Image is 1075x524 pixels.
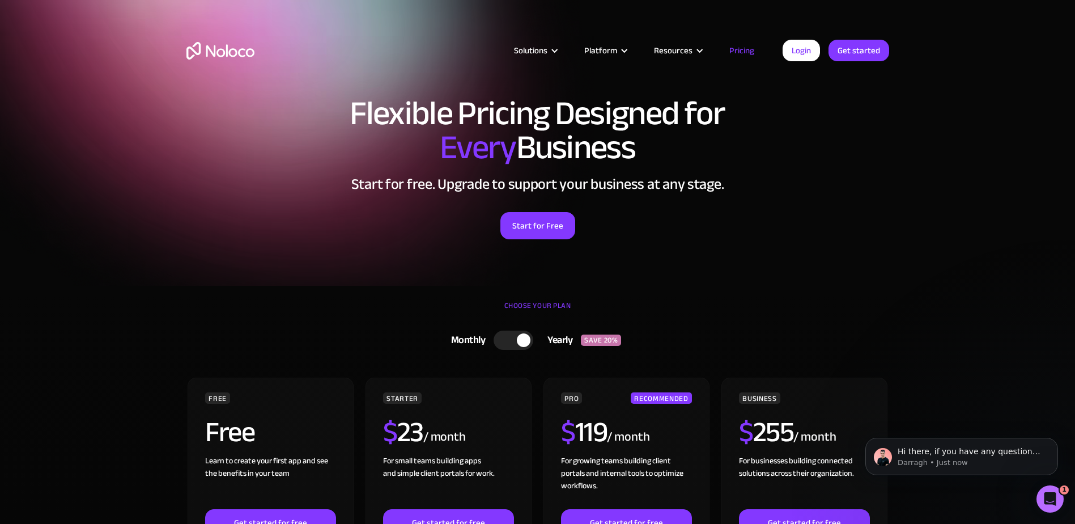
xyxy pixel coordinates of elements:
iframe: Intercom live chat [1036,485,1064,513]
h1: Flexible Pricing Designed for Business [186,96,889,164]
div: SAVE 20% [581,335,621,346]
span: $ [383,405,397,459]
a: Login [783,40,820,61]
div: For businesses building connected solutions across their organization. ‍ [739,455,869,509]
div: Solutions [514,43,547,58]
div: Yearly [533,332,581,349]
a: Get started [828,40,889,61]
div: Learn to create your first app and see the benefits in your team ‍ [205,455,335,509]
div: FREE [205,392,230,404]
div: / month [607,428,649,446]
div: Resources [654,43,692,58]
a: Start for Free [500,212,575,239]
h2: 119 [561,418,607,446]
div: Monthly [437,332,494,349]
h2: 255 [739,418,793,446]
div: RECOMMENDED [631,392,691,404]
h2: 23 [383,418,423,446]
span: Every [440,116,516,179]
div: BUSINESS [739,392,780,404]
div: For small teams building apps and simple client portals for work. ‍ [383,455,513,509]
span: $ [739,405,753,459]
div: Platform [584,43,617,58]
div: Solutions [500,43,570,58]
span: $ [561,405,575,459]
div: PRO [561,392,582,404]
h2: Start for free. Upgrade to support your business at any stage. [186,176,889,193]
div: / month [793,428,836,446]
div: Resources [640,43,715,58]
iframe: Intercom notifications message [848,414,1075,493]
h2: Free [205,418,254,446]
div: STARTER [383,392,421,404]
div: Platform [570,43,640,58]
div: CHOOSE YOUR PLAN [186,297,889,326]
div: For growing teams building client portals and internal tools to optimize workflows. [561,455,691,509]
div: / month [423,428,466,446]
a: home [186,42,254,60]
a: Pricing [715,43,768,58]
span: 1 [1060,485,1069,495]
